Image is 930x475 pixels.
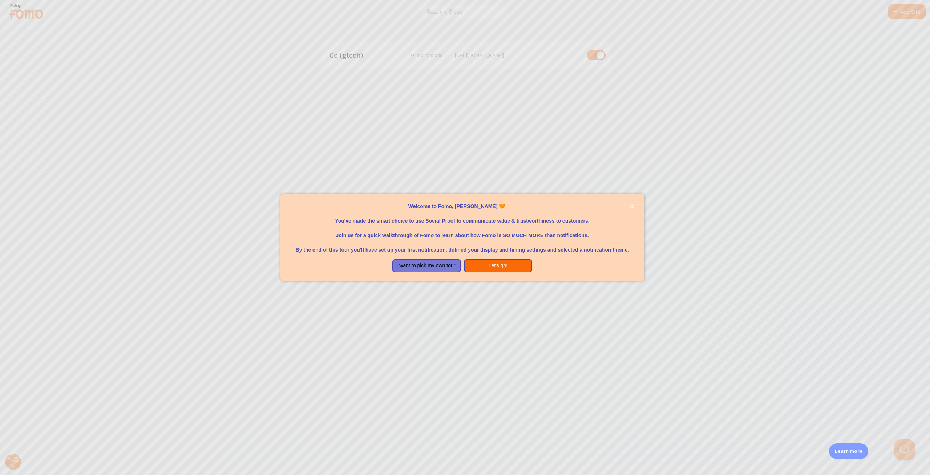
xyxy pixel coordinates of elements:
div: Learn more [829,443,868,459]
p: You've made the smart choice to use Social Proof to communicate value & trustworthiness to custom... [289,210,636,224]
p: Welcome to Fomo, [PERSON_NAME] 🧡 [289,203,636,210]
button: Let's go! [464,259,533,272]
div: Welcome to Fomo, Harris Alam 🧡You&amp;#39;ve made the smart choice to use Social Proof to communi... [280,194,644,281]
button: close, [628,203,636,210]
p: Learn more [835,448,862,455]
button: I want to pick my own tour. [392,259,461,272]
p: By the end of this tour you'll have set up your first notification, defined your display and timi... [289,239,636,253]
p: Join us for a quick walkthrough of Fomo to learn about how Fomo is SO MUCH MORE than notifications. [289,224,636,239]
